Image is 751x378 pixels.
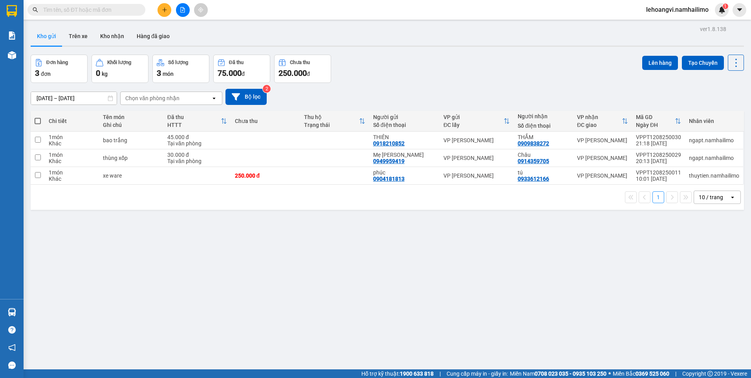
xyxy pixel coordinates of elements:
[636,152,681,158] div: VPPT1208250029
[92,55,148,83] button: Khối lượng0kg
[49,140,95,147] div: Khác
[724,4,727,9] span: 1
[304,114,359,120] div: Thu hộ
[577,172,628,179] div: VP [PERSON_NAME]
[373,152,436,158] div: Mẹ Hồng
[229,60,244,65] div: Đã thu
[518,113,569,119] div: Người nhận
[103,137,159,143] div: bao trắng
[7,5,17,17] img: logo-vxr
[636,122,675,128] div: Ngày ĐH
[167,158,227,164] div: Tại văn phòng
[518,158,549,164] div: 0914359705
[8,344,16,351] span: notification
[613,369,669,378] span: Miền Bắc
[518,140,549,147] div: 0909838272
[33,7,38,13] span: search
[198,7,203,13] span: aim
[443,114,504,120] div: VP gửi
[733,3,746,17] button: caret-down
[31,55,88,83] button: Đơn hàng3đơn
[443,172,510,179] div: VP [PERSON_NAME]
[636,176,681,182] div: 10:01 [DATE]
[699,193,723,201] div: 10 / trang
[163,71,174,77] span: món
[518,176,549,182] div: 0933612166
[242,71,245,77] span: đ
[103,172,159,179] div: xe ware
[167,140,227,147] div: Tại văn phòng
[443,122,504,128] div: ĐC lấy
[49,158,95,164] div: Khác
[689,155,739,161] div: ngapt.namhailimo
[180,7,185,13] span: file-add
[373,114,436,120] div: Người gửi
[652,191,664,203] button: 1
[31,27,62,46] button: Kho gửi
[736,6,743,13] span: caret-down
[167,152,227,158] div: 30.000 đ
[440,369,441,378] span: |
[636,140,681,147] div: 21:18 [DATE]
[373,176,405,182] div: 0904181813
[577,155,628,161] div: VP [PERSON_NAME]
[274,55,331,83] button: Chưa thu250.000đ
[8,31,16,40] img: solution-icon
[636,134,681,140] div: VPPT1208250030
[373,122,436,128] div: Số điện thoại
[573,111,632,132] th: Toggle SortBy
[163,111,231,132] th: Toggle SortBy
[304,122,359,128] div: Trạng thái
[642,56,678,70] button: Lên hàng
[723,4,728,9] sup: 1
[157,68,161,78] span: 3
[49,169,95,176] div: 1 món
[632,111,685,132] th: Toggle SortBy
[152,55,209,83] button: Số lượng3món
[707,371,713,376] span: copyright
[31,92,117,105] input: Select a date range.
[373,134,436,140] div: THIÊN
[96,68,100,78] span: 0
[218,68,242,78] span: 75.000
[440,111,514,132] th: Toggle SortBy
[35,68,39,78] span: 3
[307,71,310,77] span: đ
[213,55,270,83] button: Đã thu75.000đ
[235,172,296,179] div: 250.000 đ
[729,194,736,200] svg: open
[361,369,434,378] span: Hỗ trợ kỹ thuật:
[689,137,739,143] div: ngapt.namhailimo
[636,169,681,176] div: VPPT1208250011
[400,371,434,377] strong: 1900 633 818
[162,7,167,13] span: plus
[518,169,569,176] div: tú
[49,134,95,140] div: 1 món
[373,158,405,164] div: 0949959419
[443,137,510,143] div: VP [PERSON_NAME]
[263,85,271,93] sup: 2
[278,68,307,78] span: 250.000
[577,122,622,128] div: ĐC giao
[689,118,739,124] div: Nhân viên
[373,140,405,147] div: 0918210852
[41,71,51,77] span: đơn
[640,5,715,15] span: lehoangvi.namhailimo
[8,308,16,316] img: warehouse-icon
[447,369,508,378] span: Cung cấp máy in - giấy in:
[103,114,159,120] div: Tên món
[49,152,95,158] div: 1 món
[49,176,95,182] div: Khác
[49,118,95,124] div: Chi tiết
[577,137,628,143] div: VP [PERSON_NAME]
[225,89,267,105] button: Bộ lọc
[158,3,171,17] button: plus
[608,372,611,375] span: ⚪️
[636,114,675,120] div: Mã GD
[535,371,606,377] strong: 0708 023 035 - 0935 103 250
[103,155,159,161] div: thùng xốp
[577,114,622,120] div: VP nhận
[636,158,681,164] div: 20:13 [DATE]
[167,122,221,128] div: HTTT
[700,25,726,33] div: ver 1.8.138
